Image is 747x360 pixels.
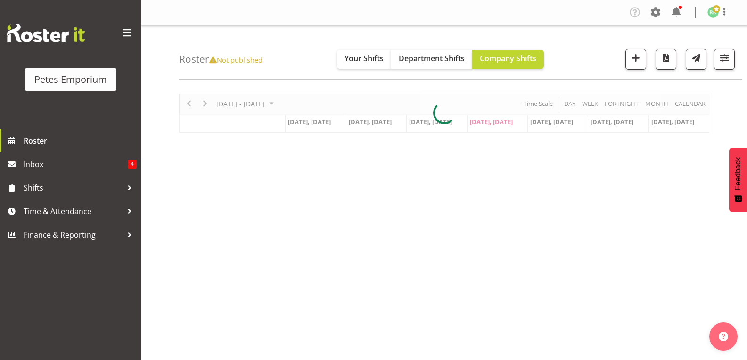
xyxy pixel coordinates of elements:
[399,53,465,64] span: Department Shifts
[391,50,472,69] button: Department Shifts
[24,181,123,195] span: Shifts
[707,7,719,18] img: ruth-robertson-taylor722.jpg
[714,49,735,70] button: Filter Shifts
[625,49,646,70] button: Add a new shift
[729,148,747,212] button: Feedback - Show survey
[345,53,384,64] span: Your Shifts
[209,55,263,64] span: Not published
[24,228,123,242] span: Finance & Reporting
[337,50,391,69] button: Your Shifts
[686,49,706,70] button: Send a list of all shifts for the selected filtered period to all rostered employees.
[472,50,544,69] button: Company Shifts
[34,72,107,87] div: Petes Emporium
[480,53,536,64] span: Company Shifts
[719,332,728,341] img: help-xxl-2.png
[656,49,676,70] button: Download a PDF of the roster according to the set date range.
[7,24,85,42] img: Rosterit website logo
[24,134,137,148] span: Roster
[179,54,263,64] h4: Roster
[734,157,742,190] span: Feedback
[24,204,123,218] span: Time & Attendance
[128,160,137,169] span: 4
[24,157,128,171] span: Inbox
